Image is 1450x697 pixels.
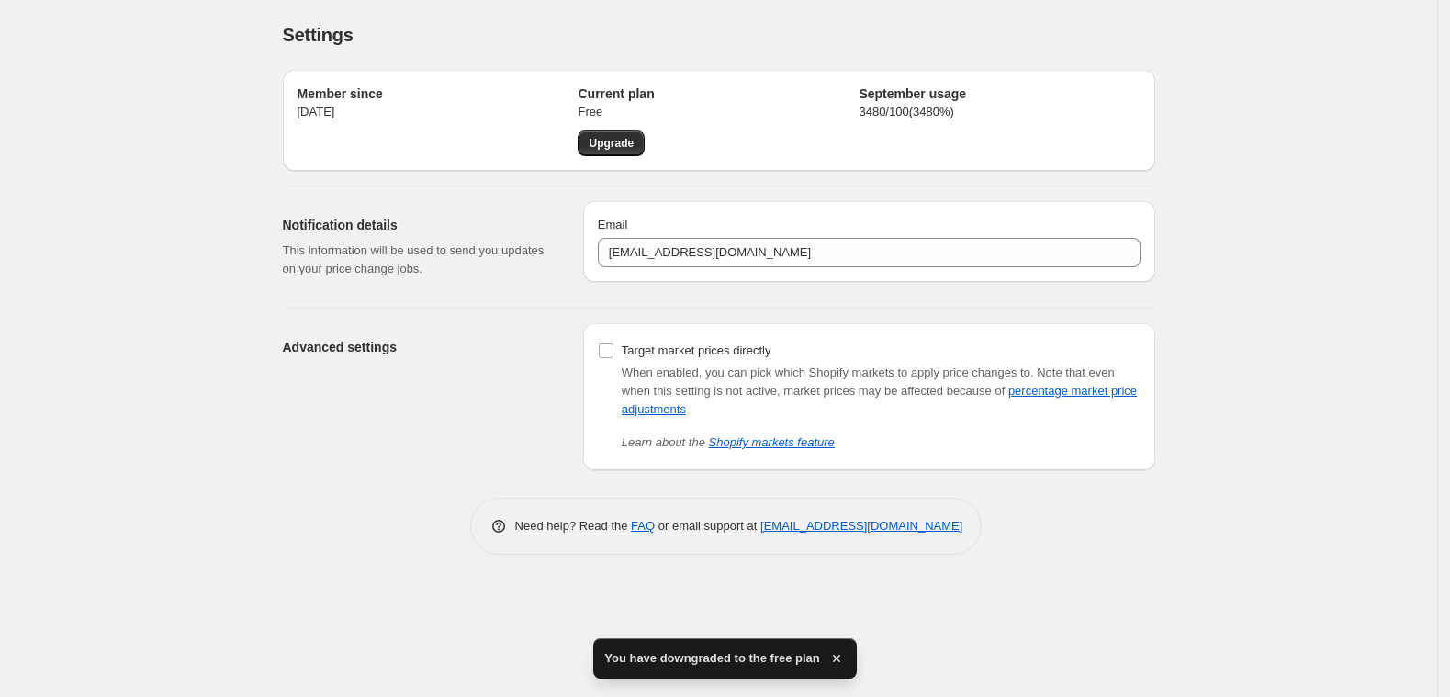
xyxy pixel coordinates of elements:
span: Settings [283,25,354,45]
i: Learn about the [622,435,835,449]
span: Need help? Read the [515,519,632,533]
p: 3480 / 100 ( 3480 %) [859,103,1140,121]
h2: Notification details [283,216,554,234]
h2: Member since [298,84,579,103]
p: [DATE] [298,103,579,121]
a: FAQ [631,519,655,533]
span: Upgrade [589,136,634,151]
a: Shopify markets feature [709,435,835,449]
h2: September usage [859,84,1140,103]
span: When enabled, you can pick which Shopify markets to apply price changes to. [622,365,1034,379]
p: This information will be used to send you updates on your price change jobs. [283,242,554,278]
span: Note that even when this setting is not active, market prices may be affected because of [622,365,1137,416]
a: Upgrade [578,130,645,156]
span: or email support at [655,519,760,533]
span: Target market prices directly [622,343,771,357]
h2: Advanced settings [283,338,554,356]
h2: Current plan [578,84,859,103]
span: Email [598,218,628,231]
span: You have downgraded to the free plan [604,649,820,668]
a: [EMAIL_ADDRESS][DOMAIN_NAME] [760,519,962,533]
p: Free [578,103,859,121]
